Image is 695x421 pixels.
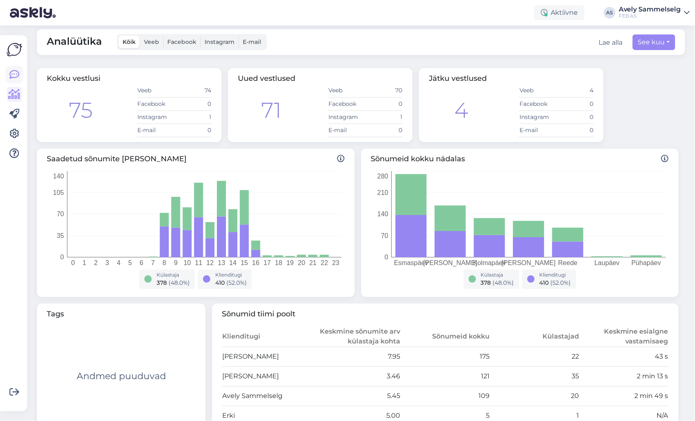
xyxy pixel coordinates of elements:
span: ( 48.0 %) [169,279,190,286]
div: Külastaja [157,271,190,279]
td: 1 [174,110,212,124]
tspan: 70 [381,232,388,239]
div: Külastaja [481,271,514,279]
td: 3.46 [311,366,401,386]
span: ( 48.0 %) [493,279,514,286]
tspan: 17 [264,259,271,266]
tspan: 0 [71,259,75,266]
th: Sõnumeid kokku [401,326,490,347]
tspan: 13 [218,259,225,266]
tspan: 4 [117,259,121,266]
tspan: 8 [162,259,166,266]
tspan: 21 [309,259,317,266]
div: Klienditugi [540,271,571,279]
span: ( 52.0 %) [226,279,247,286]
span: Saadetud sõnumite [PERSON_NAME] [47,153,345,165]
td: 1 [365,110,403,124]
span: E-mail [243,38,261,46]
td: 7.95 [311,347,401,366]
tspan: Kolmapäev [473,259,506,266]
img: Askly Logo [7,42,22,57]
tspan: 12 [207,259,214,266]
span: 410 [540,279,549,286]
div: Avely Sammelselg [619,6,681,13]
td: Veeb [328,84,365,97]
td: 109 [401,386,490,406]
tspan: 2 [94,259,98,266]
td: 0 [556,110,594,124]
tspan: 7 [151,259,155,266]
div: Lae alla [599,38,623,48]
div: AS [604,7,615,18]
tspan: [PERSON_NAME] [423,259,477,267]
tspan: 0 [385,254,388,261]
td: Avely Sammelselg [222,386,311,406]
td: 43 s [579,347,669,366]
div: 4 [454,94,468,126]
tspan: [PERSON_NAME] [501,259,556,267]
tspan: 210 [377,189,388,196]
span: Facebook [167,38,196,46]
th: Külastajad [490,326,579,347]
tspan: 9 [174,259,178,266]
td: Facebook [519,97,556,110]
td: Veeb [519,84,556,97]
tspan: 140 [377,210,388,217]
span: Kokku vestlusi [47,74,100,83]
td: E-mail [137,124,174,137]
tspan: 22 [321,259,328,266]
tspan: 11 [195,259,203,266]
tspan: 35 [57,232,64,239]
a: Avely SammelselgFEB AS [619,6,690,19]
tspan: 6 [140,259,144,266]
td: 0 [174,97,212,110]
td: 22 [490,347,579,366]
tspan: 3 [105,259,109,266]
td: E-mail [519,124,556,137]
td: Veeb [137,84,174,97]
td: 175 [401,347,490,366]
span: Analüütika [47,34,102,50]
td: 4 [556,84,594,97]
div: Aktiivne [534,5,584,20]
tspan: 10 [184,259,191,266]
tspan: 70 [57,210,64,217]
td: 74 [174,84,212,97]
td: 0 [556,97,594,110]
span: 378 [157,279,167,286]
button: See kuu [633,34,675,50]
span: Sõnumid tiimi poolt [222,309,669,320]
span: ( 52.0 %) [551,279,571,286]
td: [PERSON_NAME] [222,347,311,366]
td: 0 [365,124,403,137]
div: Klienditugi [215,271,247,279]
tspan: 23 [332,259,340,266]
span: Jätku vestlused [429,74,487,83]
tspan: 140 [53,172,64,179]
th: Klienditugi [222,326,311,347]
tspan: 105 [53,189,64,196]
div: Andmed puuduvad [77,369,166,383]
td: Instagram [328,110,365,124]
td: Facebook [137,97,174,110]
td: Instagram [137,110,174,124]
tspan: Reede [558,259,577,266]
tspan: Esmaspäev [394,259,428,266]
tspan: 15 [241,259,248,266]
td: 0 [174,124,212,137]
tspan: 19 [287,259,294,266]
tspan: 18 [275,259,283,266]
tspan: 14 [229,259,237,266]
div: FEB AS [619,13,681,19]
tspan: 280 [377,172,388,179]
td: Facebook [328,97,365,110]
td: E-mail [328,124,365,137]
tspan: 1 [82,259,86,266]
span: Veeb [144,38,159,46]
td: 2 min 13 s [579,366,669,386]
th: Keskmine sõnumite arv külastaja kohta [311,326,401,347]
td: 70 [365,84,403,97]
span: Tags [47,309,196,320]
tspan: Laupäev [594,259,619,266]
td: Instagram [519,110,556,124]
